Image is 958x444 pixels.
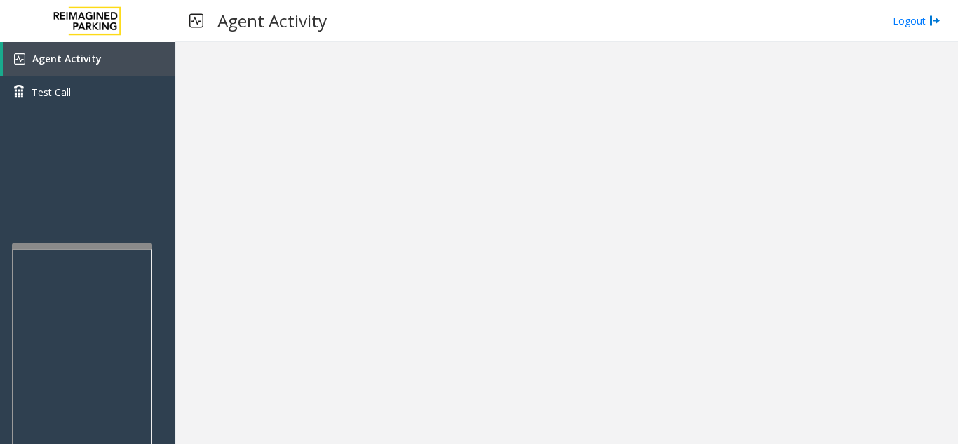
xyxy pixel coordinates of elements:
img: pageIcon [189,4,203,38]
span: Agent Activity [32,52,102,65]
img: logout [929,13,940,28]
img: 'icon' [14,53,25,65]
a: Agent Activity [3,42,175,76]
span: Test Call [32,85,71,100]
a: Logout [893,13,940,28]
h3: Agent Activity [210,4,334,38]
